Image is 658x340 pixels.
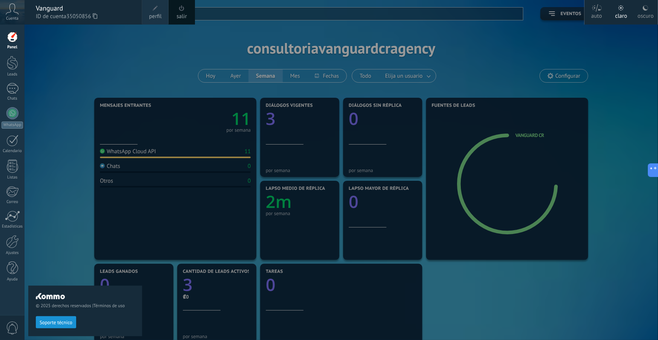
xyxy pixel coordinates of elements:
[615,5,627,25] div: claro
[2,200,23,205] div: Correo
[2,149,23,154] div: Calendario
[2,122,23,129] div: WhatsApp
[66,12,97,21] span: 35050856
[36,316,76,328] button: Soporte técnico
[2,175,23,180] div: Listas
[638,5,653,25] div: oscuro
[36,12,135,21] span: ID de cuenta
[2,45,23,50] div: Panel
[591,5,602,25] div: auto
[2,277,23,282] div: Ayuda
[149,12,161,21] span: perfil
[2,72,23,77] div: Leads
[2,251,23,255] div: Ajustes
[2,96,23,101] div: Chats
[2,224,23,229] div: Estadísticas
[36,303,135,309] span: © 2025 derechos reservados |
[6,16,18,21] span: Cuenta
[94,303,125,309] a: Términos de uso
[176,12,187,21] a: salir
[36,319,76,325] a: Soporte técnico
[40,320,72,325] span: Soporte técnico
[36,4,135,12] div: Vanguard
